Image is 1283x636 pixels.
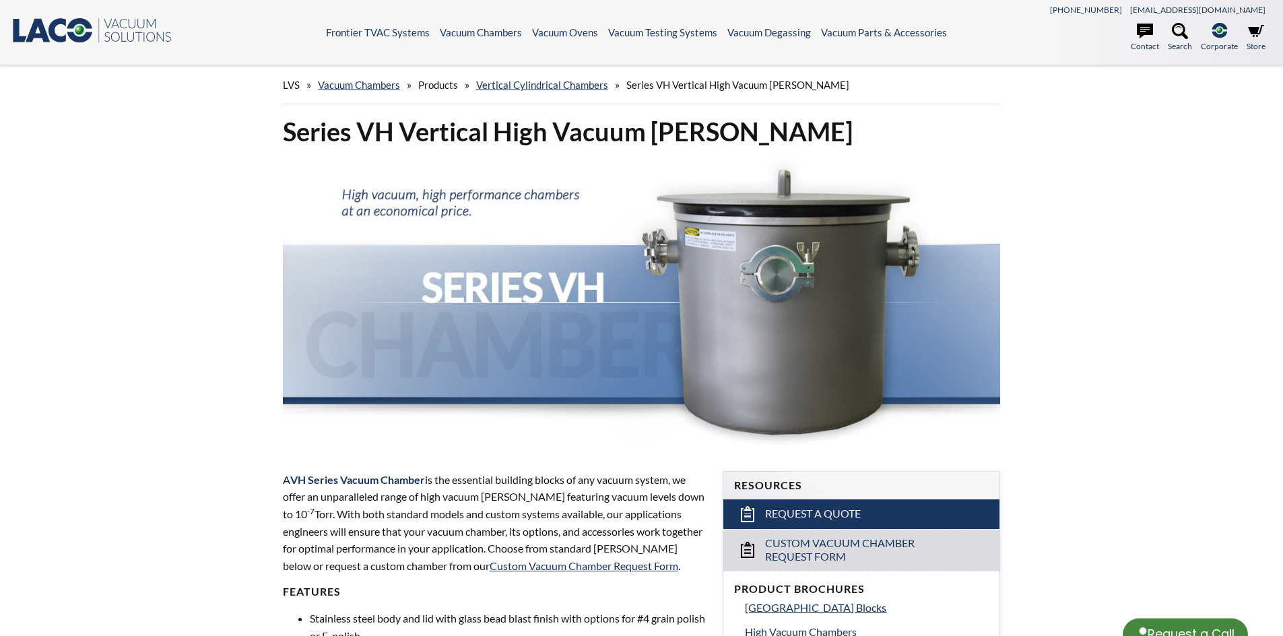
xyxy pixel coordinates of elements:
h4: Features [283,585,707,599]
a: Vacuum Parts & Accessories [821,26,947,38]
a: Custom Vacuum Chamber Request Form [490,559,678,572]
a: Vacuum Degassing [727,26,811,38]
a: Vertical Cylindrical Chambers [476,79,608,91]
span: Products [418,79,458,91]
a: Vacuum Chambers [440,26,522,38]
h4: Resources [734,479,989,493]
strong: VH Series Vacuum Chamber [290,473,425,486]
a: Search [1168,23,1192,52]
a: [GEOGRAPHIC_DATA] Blocks [745,599,989,616]
span: [GEOGRAPHIC_DATA] Blocks [745,601,886,614]
img: Series VH Chambers header [283,159,1001,446]
a: [PHONE_NUMBER] [1050,5,1122,15]
a: Store [1247,23,1265,52]
a: Contact [1131,23,1159,52]
span: Corporate [1201,40,1238,52]
a: Custom Vacuum Chamber Request Form [723,529,999,571]
span: Request a Quote [765,507,861,521]
h4: Product Brochures [734,582,989,596]
sup: -7 [307,506,315,516]
a: [EMAIL_ADDRESS][DOMAIN_NAME] [1130,5,1265,15]
a: Request a Quote [723,499,999,529]
h1: Series VH Vertical High Vacuum [PERSON_NAME] [283,115,1001,148]
p: A is the essential building blocks of any vacuum system, we offer an unparalleled range of high v... [283,471,707,575]
a: Frontier TVAC Systems [326,26,430,38]
div: » » » » [283,66,1001,104]
a: Vacuum Ovens [532,26,598,38]
span: Series VH Vertical High Vacuum [PERSON_NAME] [626,79,849,91]
a: Vacuum Chambers [318,79,400,91]
span: LVS [283,79,300,91]
span: Custom Vacuum Chamber Request Form [765,536,960,565]
a: Vacuum Testing Systems [608,26,717,38]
